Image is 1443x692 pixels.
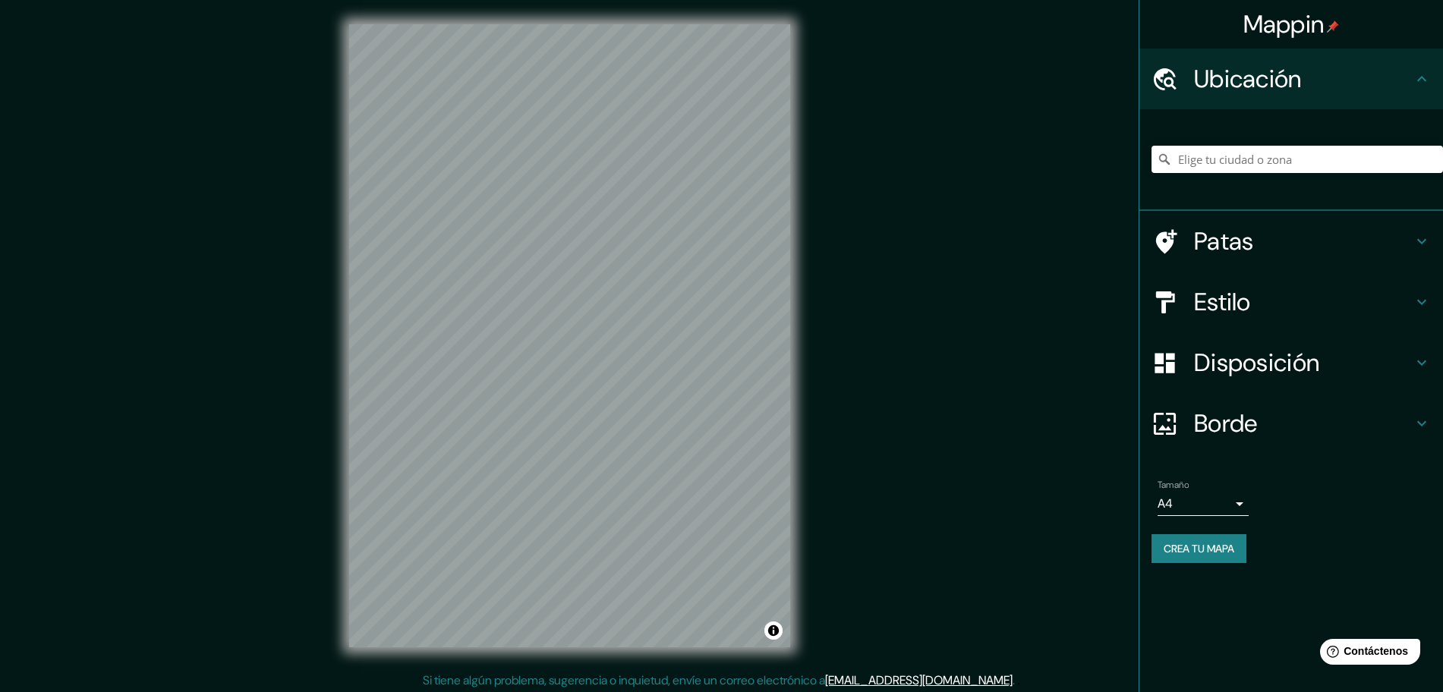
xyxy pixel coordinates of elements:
[1139,393,1443,454] div: Borde
[1194,407,1258,439] font: Borde
[1139,211,1443,272] div: Patas
[1158,495,1173,511] font: A4
[1013,672,1015,688] font: .
[1327,20,1339,33] img: pin-icon.png
[1194,286,1251,318] font: Estilo
[1308,633,1426,675] iframe: Lanzador de widgets de ayuda
[1139,272,1443,332] div: Estilo
[825,672,1013,688] a: [EMAIL_ADDRESS][DOMAIN_NAME]
[1139,49,1443,109] div: Ubicación
[1158,492,1249,516] div: A4
[1017,672,1020,688] font: .
[1194,63,1302,95] font: Ubicación
[1194,225,1254,257] font: Patas
[1152,146,1443,173] input: Elige tu ciudad o zona
[1139,332,1443,393] div: Disposición
[764,621,783,640] button: Activar o desactivar atribución
[1152,534,1246,563] button: Crea tu mapa
[423,672,825,688] font: Si tiene algún problema, sugerencia o inquietud, envíe un correo electrónico a
[349,24,790,647] canvas: Mapa
[1243,8,1325,40] font: Mappin
[1164,542,1234,555] font: Crea tu mapa
[1158,479,1189,491] font: Tamaño
[1015,672,1017,688] font: .
[1194,347,1319,379] font: Disposición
